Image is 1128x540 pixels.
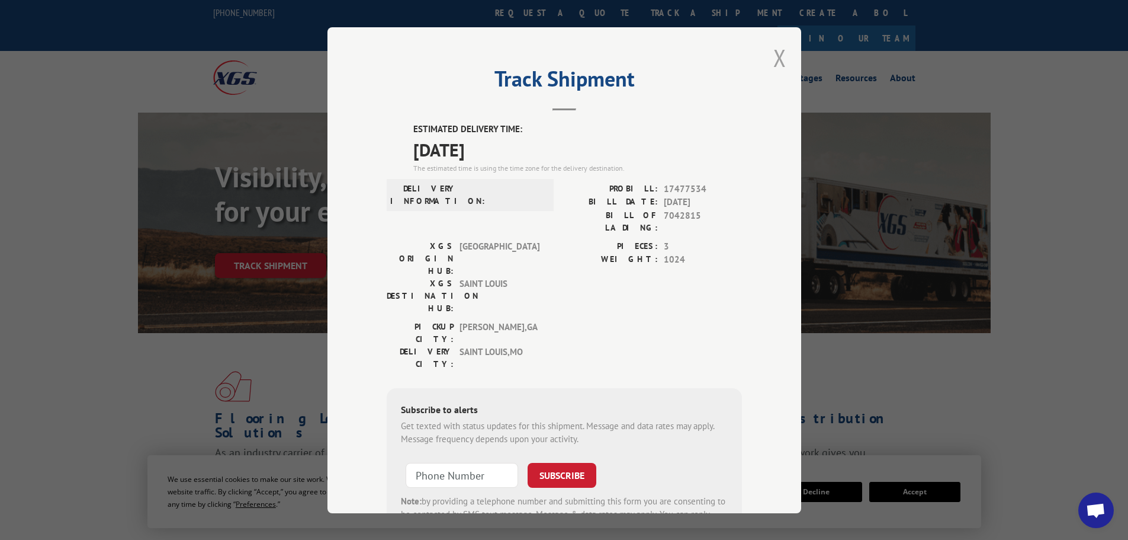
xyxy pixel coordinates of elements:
[773,42,786,74] button: Close modal
[564,253,658,267] label: WEIGHT:
[664,239,742,253] span: 3
[401,494,728,535] div: by providing a telephone number and submitting this form you are consenting to be contacted by SM...
[413,123,742,136] label: ESTIMATED DELIVERY TIME:
[564,239,658,253] label: PIECES:
[459,345,539,370] span: SAINT LOUIS , MO
[564,182,658,196] label: PROBILL:
[459,239,539,277] span: [GEOGRAPHIC_DATA]
[413,136,742,162] span: [DATE]
[401,402,728,419] div: Subscribe to alerts
[390,182,457,207] label: DELIVERY INFORMATION:
[664,196,742,209] span: [DATE]
[564,209,658,234] label: BILL OF LADING:
[387,345,454,370] label: DELIVERY CITY:
[413,162,742,173] div: The estimated time is using the time zone for the delivery destination.
[664,209,742,234] span: 7042815
[387,71,742,93] h2: Track Shipment
[401,495,422,506] strong: Note:
[387,239,454,277] label: XGS ORIGIN HUB:
[1078,493,1114,528] div: Open chat
[387,320,454,345] label: PICKUP CITY:
[401,419,728,446] div: Get texted with status updates for this shipment. Message and data rates may apply. Message frequ...
[664,182,742,196] span: 17477534
[387,277,454,314] label: XGS DESTINATION HUB:
[564,196,658,209] label: BILL DATE:
[406,462,518,487] input: Phone Number
[459,277,539,314] span: SAINT LOUIS
[459,320,539,345] span: [PERSON_NAME] , GA
[528,462,596,487] button: SUBSCRIBE
[664,253,742,267] span: 1024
